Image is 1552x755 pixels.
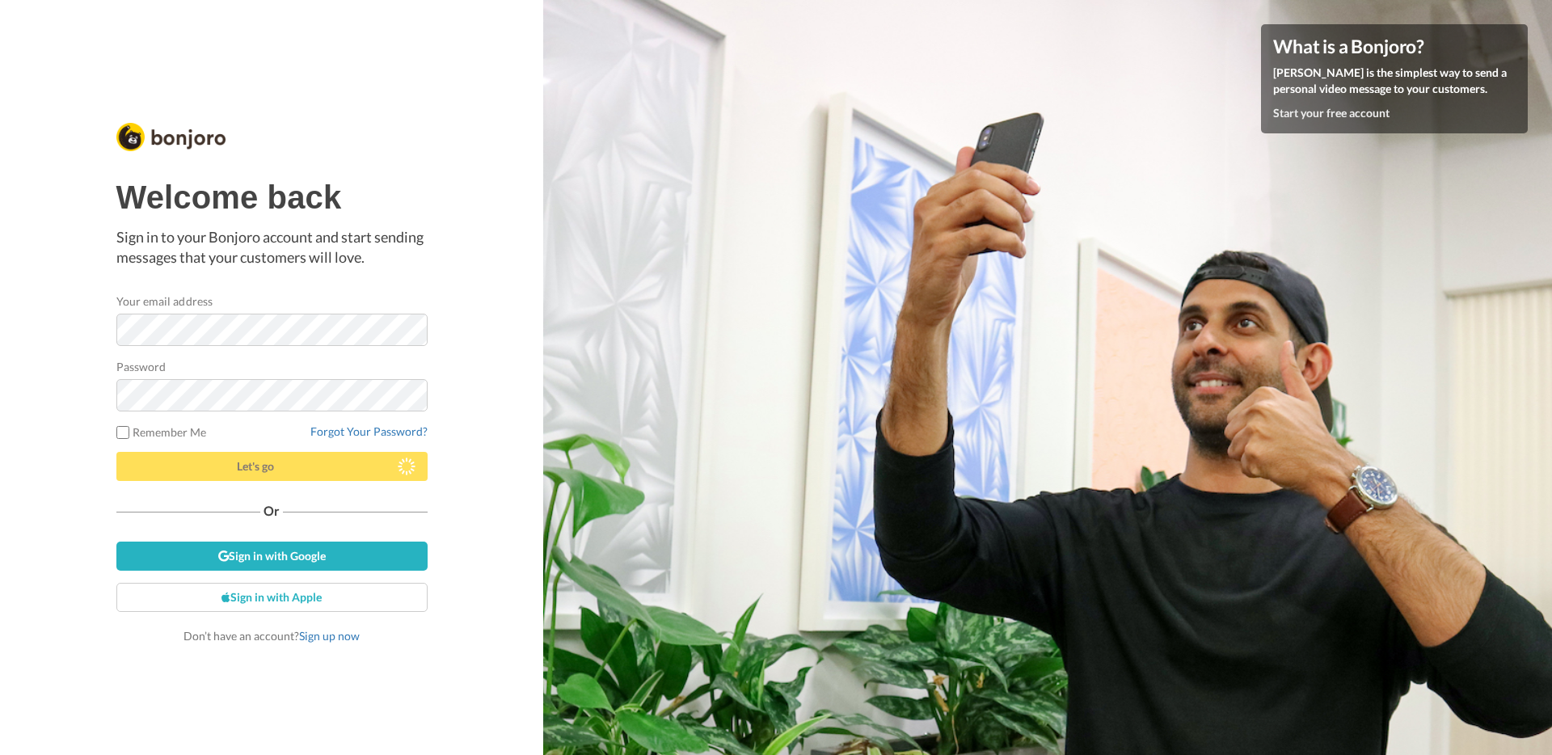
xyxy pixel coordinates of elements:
span: Or [260,505,283,517]
a: Start your free account [1273,106,1390,120]
button: Let's go [116,452,428,481]
a: Sign up now [299,629,360,643]
a: Sign in with Apple [116,583,428,612]
h4: What is a Bonjoro? [1273,36,1516,57]
input: Remember Me [116,426,129,439]
label: Your email address [116,293,213,310]
p: [PERSON_NAME] is the simplest way to send a personal video message to your customers. [1273,65,1516,97]
a: Forgot Your Password? [310,424,428,438]
h1: Welcome back [116,179,428,215]
label: Remember Me [116,424,207,441]
a: Sign in with Google [116,542,428,571]
p: Sign in to your Bonjoro account and start sending messages that your customers will love. [116,227,428,268]
span: Let's go [237,459,274,473]
label: Password [116,358,167,375]
span: Don’t have an account? [183,629,360,643]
